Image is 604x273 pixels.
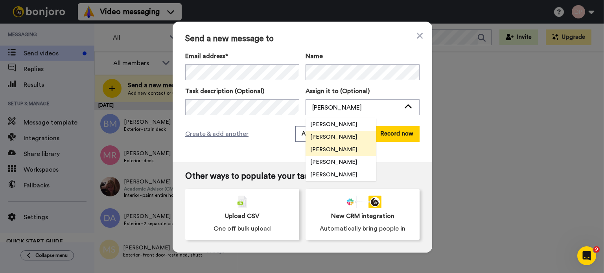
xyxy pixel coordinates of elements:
[185,51,299,61] label: Email address*
[344,196,381,208] div: animation
[320,224,405,233] span: Automatically bring people in
[185,86,299,96] label: Task description (Optional)
[306,121,362,128] span: [PERSON_NAME]
[577,246,596,265] iframe: Intercom live chat
[306,146,362,154] span: [PERSON_NAME]
[185,34,420,44] span: Send a new message to
[295,126,365,142] button: Add and record later
[306,51,323,61] span: Name
[306,86,420,96] label: Assign it to (Optional)
[238,196,247,208] img: csv-grey.png
[306,133,362,141] span: [PERSON_NAME]
[185,172,420,181] span: Other ways to populate your tasklist
[214,224,271,233] span: One off bulk upload
[306,171,362,179] span: [PERSON_NAME]
[374,126,420,142] button: Record now
[225,211,260,221] span: Upload CSV
[331,211,394,221] span: New CRM integration
[306,158,362,166] span: [PERSON_NAME]
[312,103,400,112] div: [PERSON_NAME]
[185,129,249,139] span: Create & add another
[593,246,600,253] span: 9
